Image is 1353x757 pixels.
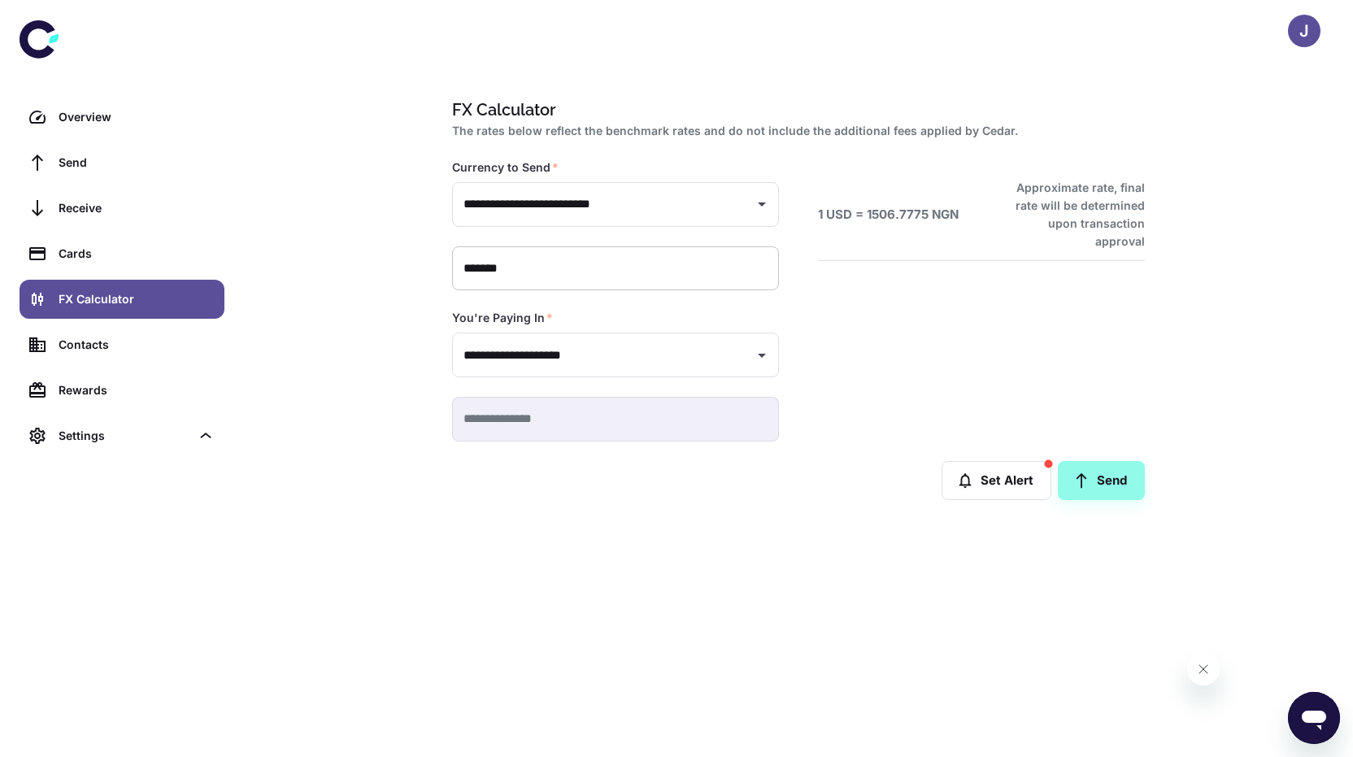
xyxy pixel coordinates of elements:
[1288,692,1340,744] iframe: Button to launch messaging window
[10,11,117,24] span: Hi. Need any help?
[20,371,224,410] a: Rewards
[1187,653,1220,685] iframe: Close message
[59,336,215,354] div: Contacts
[20,280,224,319] a: FX Calculator
[1288,15,1320,47] button: J
[452,310,553,326] label: You're Paying In
[20,189,224,228] a: Receive
[998,179,1145,250] h6: Approximate rate, final rate will be determined upon transaction approval
[59,154,215,172] div: Send
[59,290,215,308] div: FX Calculator
[20,416,224,455] div: Settings
[20,143,224,182] a: Send
[59,199,215,217] div: Receive
[452,98,1138,122] h1: FX Calculator
[59,427,190,445] div: Settings
[59,108,215,126] div: Overview
[818,206,959,224] h6: 1 USD = 1506.7775 NGN
[20,234,224,273] a: Cards
[20,325,224,364] a: Contacts
[1058,461,1145,500] a: Send
[452,159,559,176] label: Currency to Send
[59,381,215,399] div: Rewards
[750,193,773,215] button: Open
[750,344,773,367] button: Open
[20,98,224,137] a: Overview
[942,461,1051,500] button: Set Alert
[59,245,215,263] div: Cards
